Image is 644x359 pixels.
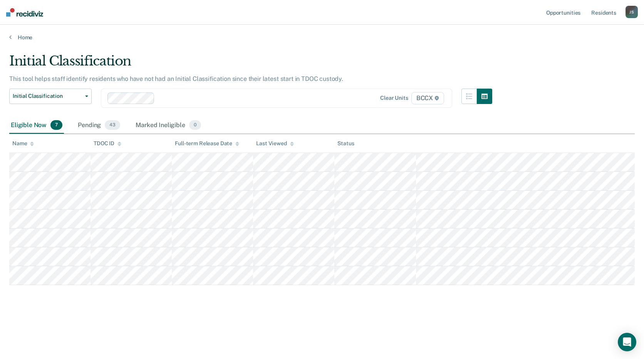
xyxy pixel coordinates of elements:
p: This tool helps staff identify residents who have not had an Initial Classification since their l... [9,75,343,82]
div: Pending43 [76,117,122,134]
img: Recidiviz [6,8,43,17]
span: BCCX [411,92,444,104]
div: Clear units [380,95,408,101]
div: Status [337,140,354,147]
div: Open Intercom Messenger [618,333,636,351]
span: 0 [189,120,201,130]
div: J S [626,6,638,18]
button: JS [626,6,638,18]
div: Marked Ineligible0 [134,117,203,134]
span: 7 [50,120,62,130]
div: Last Viewed [256,140,293,147]
a: Home [9,34,635,41]
span: Initial Classification [13,93,82,99]
div: Eligible Now7 [9,117,64,134]
span: 43 [105,120,120,130]
button: Initial Classification [9,89,92,104]
div: Initial Classification [9,53,492,75]
div: Name [12,140,34,147]
div: TDOC ID [94,140,121,147]
div: Full-term Release Date [175,140,239,147]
